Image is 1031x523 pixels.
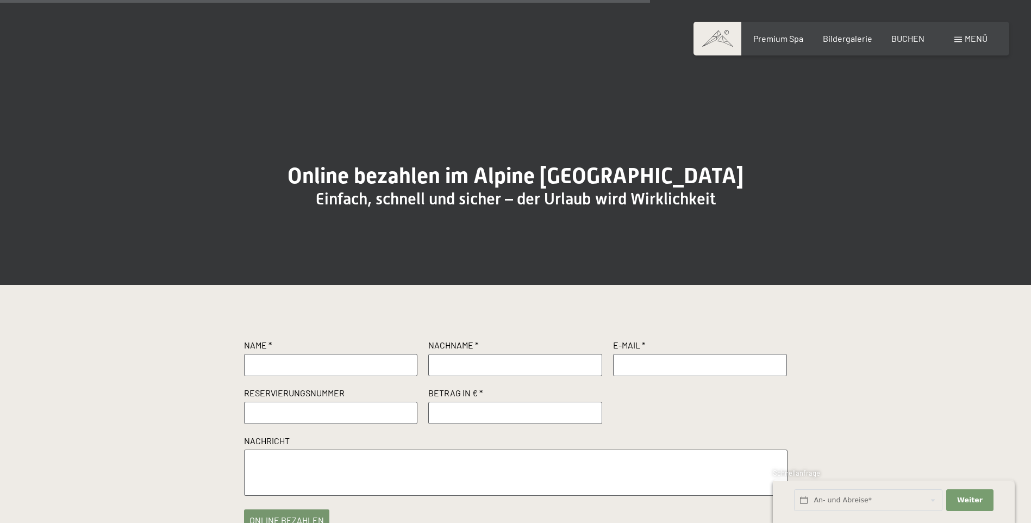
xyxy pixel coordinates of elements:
[428,339,602,354] label: Nachname *
[428,387,602,402] label: Betrag in € *
[773,469,820,477] span: Schnellanfrage
[957,495,983,505] span: Weiter
[316,189,716,208] span: Einfach, schnell und sicher – der Urlaub wird Wirklichkeit
[244,387,418,402] label: Reservierungsnummer
[613,339,787,354] label: E-Mail *
[244,435,788,450] label: Nachricht
[753,33,803,43] a: Premium Spa
[965,33,988,43] span: Menü
[946,489,993,512] button: Weiter
[288,163,743,189] span: Online bezahlen im Alpine [GEOGRAPHIC_DATA]
[823,33,872,43] a: Bildergalerie
[244,339,418,354] label: Name *
[891,33,924,43] a: BUCHEN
